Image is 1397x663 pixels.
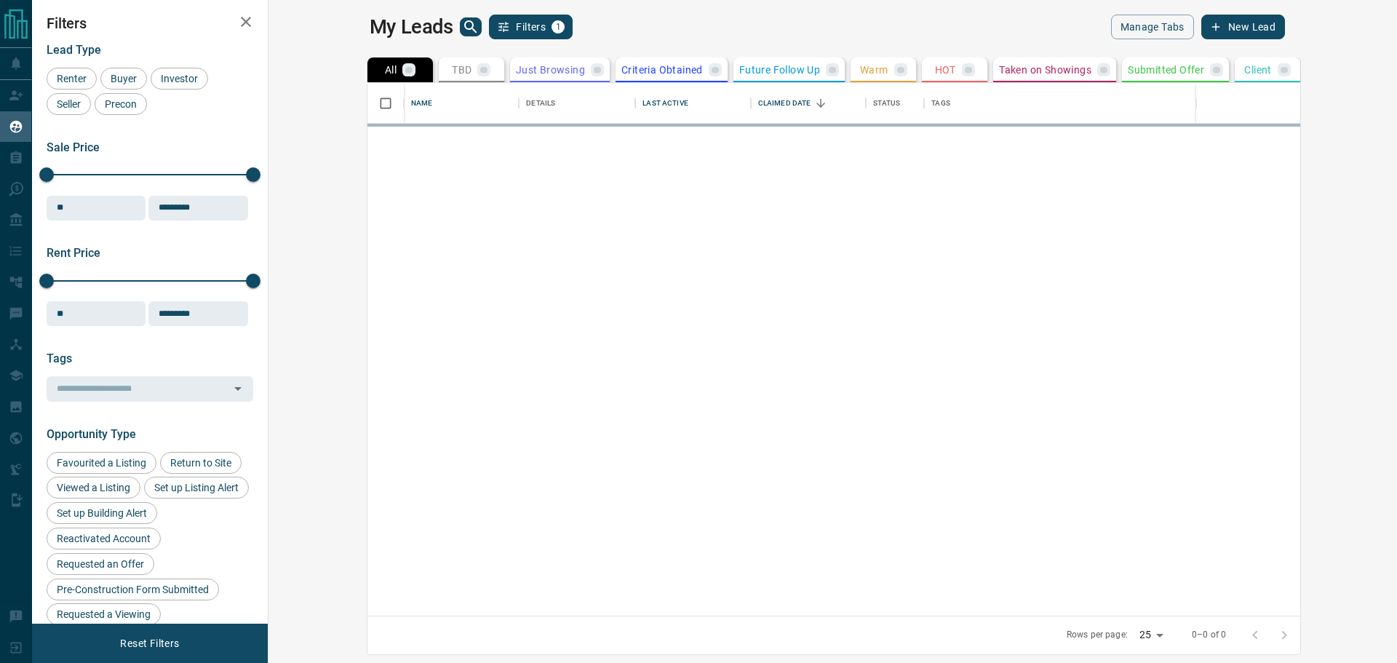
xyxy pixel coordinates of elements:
[106,73,142,84] span: Buyer
[999,65,1091,75] p: Taken on Showings
[156,73,203,84] span: Investor
[935,65,956,75] p: HOT
[52,558,149,570] span: Requested an Offer
[553,22,563,32] span: 1
[924,83,1385,124] div: Tags
[751,83,866,124] div: Claimed Date
[1134,624,1169,646] div: 25
[811,93,831,114] button: Sort
[52,98,86,110] span: Seller
[758,83,811,124] div: Claimed Date
[385,65,397,75] p: All
[149,482,244,493] span: Set up Listing Alert
[47,15,253,32] h2: Filters
[100,98,142,110] span: Precon
[516,65,585,75] p: Just Browsing
[95,93,147,115] div: Precon
[1244,65,1271,75] p: Client
[47,553,154,575] div: Requested an Offer
[47,579,219,600] div: Pre-Construction Form Submitted
[452,65,471,75] p: TBD
[47,140,100,154] span: Sale Price
[47,528,161,549] div: Reactivated Account
[1128,65,1204,75] p: Submitted Offer
[860,65,888,75] p: Warm
[165,457,236,469] span: Return to Site
[931,83,950,124] div: Tags
[52,73,92,84] span: Renter
[111,631,188,656] button: Reset Filters
[519,83,635,124] div: Details
[1192,629,1226,641] p: 0–0 of 0
[47,427,136,441] span: Opportunity Type
[151,68,208,90] div: Investor
[52,533,156,544] span: Reactivated Account
[228,378,248,399] button: Open
[47,246,100,260] span: Rent Price
[52,608,156,620] span: Requested a Viewing
[52,457,151,469] span: Favourited a Listing
[47,603,161,625] div: Requested a Viewing
[526,83,555,124] div: Details
[144,477,249,499] div: Set up Listing Alert
[489,15,573,39] button: Filters1
[866,83,924,124] div: Status
[370,15,453,39] h1: My Leads
[52,584,214,595] span: Pre-Construction Form Submitted
[642,83,688,124] div: Last Active
[52,507,152,519] span: Set up Building Alert
[47,93,91,115] div: Seller
[100,68,147,90] div: Buyer
[47,477,140,499] div: Viewed a Listing
[404,83,519,124] div: Name
[411,83,433,124] div: Name
[160,452,242,474] div: Return to Site
[873,83,900,124] div: Status
[52,482,135,493] span: Viewed a Listing
[47,452,156,474] div: Favourited a Listing
[460,17,482,36] button: search button
[635,83,750,124] div: Last Active
[739,65,820,75] p: Future Follow Up
[47,68,97,90] div: Renter
[621,65,703,75] p: Criteria Obtained
[47,502,157,524] div: Set up Building Alert
[47,352,72,365] span: Tags
[1111,15,1194,39] button: Manage Tabs
[47,43,101,57] span: Lead Type
[1201,15,1285,39] button: New Lead
[1067,629,1128,641] p: Rows per page:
